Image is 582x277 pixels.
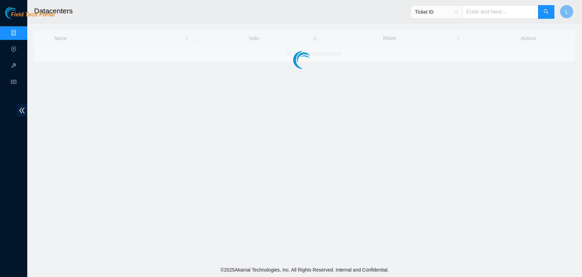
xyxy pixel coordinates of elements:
span: search [543,9,549,15]
button: L [560,5,573,18]
span: Ticket ID [415,7,458,17]
img: Akamai Technologies [5,7,34,19]
span: Field Tech Portal [11,12,55,18]
button: search [538,5,554,19]
input: Enter text here... [462,5,538,19]
a: Akamai TechnologiesField Tech Portal [5,12,55,21]
span: double-left [17,104,27,117]
span: read [11,76,16,90]
span: L [565,8,568,16]
footer: © 2025 Akamai Technologies, Inc. All Rights Reserved. Internal and Confidential. [27,263,582,277]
